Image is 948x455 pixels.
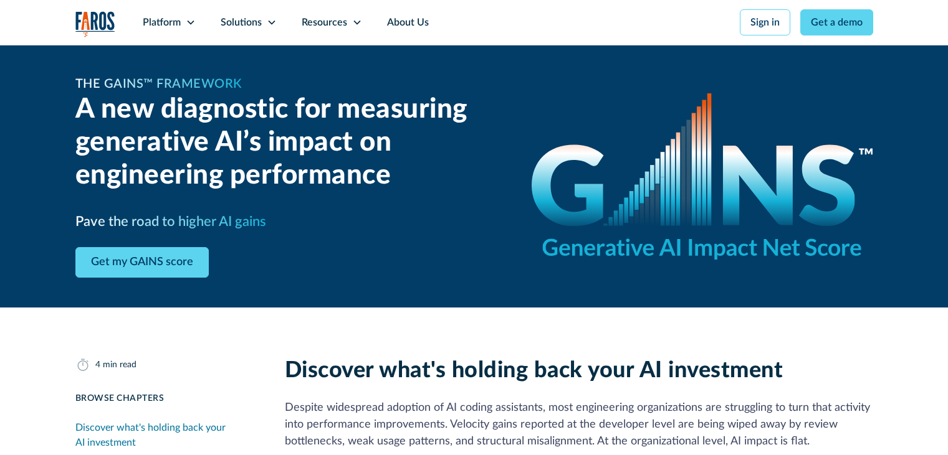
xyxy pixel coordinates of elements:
[302,15,347,30] div: Resources
[75,11,115,37] img: Logo of the analytics and reporting company Faros.
[75,415,255,455] a: Discover what's holding back your AI investment
[95,359,100,372] div: 4
[740,9,790,35] a: Sign in
[285,400,873,450] p: Despite widespread adoption of AI coding assistants, most engineering organizations are strugglin...
[75,75,242,93] h1: The GAINS™ Framework
[103,359,136,372] div: min read
[75,212,266,232] h3: Pave the road to higher AI gains
[75,247,209,278] a: Get my GAINS score
[75,420,255,450] div: Discover what's holding back your AI investment
[221,15,262,30] div: Solutions
[285,357,873,384] h2: Discover what's holding back your AI investment
[143,15,181,30] div: Platform
[75,11,115,37] a: home
[75,392,255,405] div: Browse Chapters
[800,9,873,35] a: Get a demo
[75,93,502,192] h2: A new diagnostic for measuring generative AI’s impact on engineering performance
[532,93,873,260] img: GAINS - the Generative AI Impact Net Score logo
